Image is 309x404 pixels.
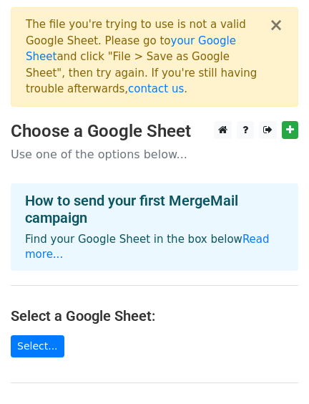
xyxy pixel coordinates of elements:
[25,192,284,226] h4: How to send your first MergeMail campaign
[25,232,284,262] p: Find your Google Sheet in the box below
[11,335,64,357] a: Select...
[128,82,184,95] a: contact us
[26,34,236,64] a: your Google Sheet
[26,16,269,97] div: The file you're trying to use is not a valid Google Sheet. Please go to and click "File > Save as...
[11,121,298,142] h3: Choose a Google Sheet
[11,147,298,162] p: Use one of the options below...
[25,233,270,261] a: Read more...
[11,307,298,324] h4: Select a Google Sheet:
[269,16,283,34] button: ×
